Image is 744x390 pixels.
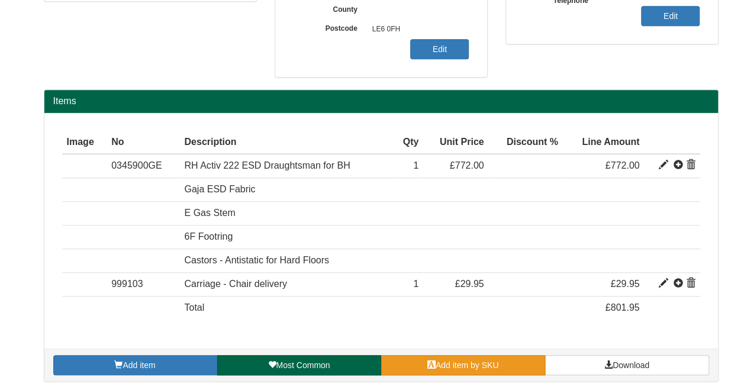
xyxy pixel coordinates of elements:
span: 1 [413,279,418,289]
span: RH Activ 222 ESD Draughtsman for BH [184,160,350,170]
th: Description [179,131,392,154]
span: E Gas Stem [184,208,235,218]
h2: Items [53,96,709,107]
a: Edit [641,6,700,26]
span: Most Common [276,360,330,370]
th: Discount % [488,131,562,154]
th: Qty [392,131,423,154]
span: Castors - Antistatic for Hard Floors [184,255,329,265]
span: 1 [413,160,418,170]
span: Gaja ESD Fabric [184,184,255,194]
span: Add item by SKU [436,360,499,370]
span: £29.95 [455,279,484,289]
th: No [107,131,179,154]
td: Total [179,296,392,319]
th: Image [62,131,107,154]
span: £772.00 [450,160,484,170]
span: £801.95 [605,302,640,312]
th: Unit Price [423,131,488,154]
td: 999103 [107,272,179,296]
td: 0345900GE [107,154,179,178]
label: Postcode [293,20,366,34]
span: Add item [123,360,155,370]
a: Edit [410,39,469,59]
span: 6F Footring [184,231,233,241]
span: Download [613,360,649,370]
span: LE6 0FH [366,20,469,39]
span: Carriage - Chair delivery [184,279,286,289]
th: Line Amount [563,131,645,154]
span: £772.00 [605,160,640,170]
a: Download [545,355,709,375]
label: County [293,1,366,15]
span: £29.95 [610,279,639,289]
